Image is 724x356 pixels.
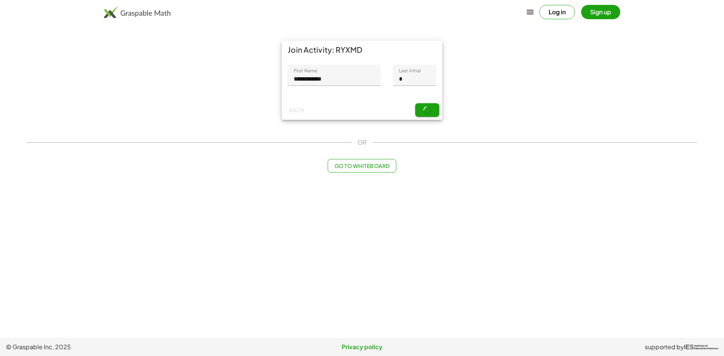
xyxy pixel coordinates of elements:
[694,345,718,350] span: Institute of Education Sciences
[581,5,620,19] button: Sign up
[328,159,396,173] button: Go to Whiteboard
[243,342,480,351] a: Privacy policy
[684,342,718,351] a: IESInstitute ofEducation Sciences
[357,138,367,147] span: OR
[645,342,684,351] span: supported by
[684,344,694,351] span: IES
[282,41,442,59] div: Join Activity: RYXMD
[334,162,390,169] span: Go to Whiteboard
[539,5,575,19] button: Log in
[6,342,243,351] span: © Graspable Inc, 2025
